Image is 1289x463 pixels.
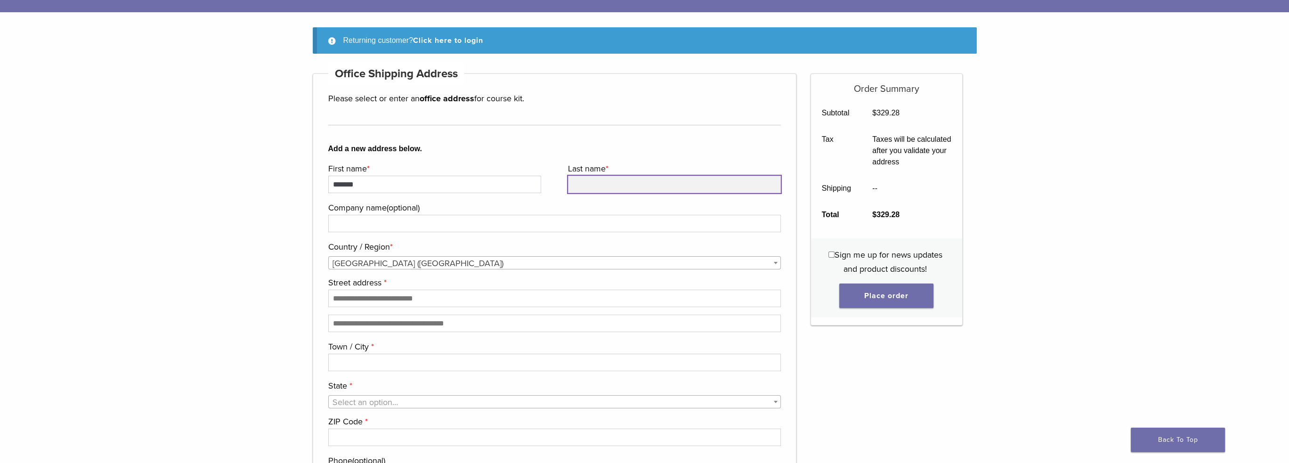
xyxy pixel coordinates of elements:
[420,93,474,104] strong: office address
[835,250,942,274] span: Sign me up for news updates and product discounts!
[862,126,962,175] td: Taxes will be calculated after you validate your address
[872,184,877,192] span: --
[872,109,900,117] bdi: 329.28
[328,276,779,290] label: Street address
[328,240,779,254] label: Country / Region
[328,414,779,429] label: ZIP Code
[328,379,779,393] label: State
[811,74,962,95] h5: Order Summary
[1131,428,1225,452] a: Back To Top
[328,143,781,154] b: Add a new address below.
[828,252,835,258] input: Sign me up for news updates and product discounts!
[811,202,862,228] th: Total
[328,63,465,85] h4: Office Shipping Address
[329,257,781,270] span: United States (US)
[328,201,779,215] label: Company name
[328,395,781,408] span: State
[811,100,862,126] th: Subtotal
[872,109,876,117] span: $
[328,162,539,176] label: First name
[872,211,900,219] bdi: 329.28
[839,284,933,308] button: Place order
[811,126,862,175] th: Tax
[328,340,779,354] label: Town / City
[413,36,483,45] a: Click here to login
[328,91,781,106] p: Please select or enter an for course kit.
[332,397,398,407] span: Select an option…
[568,162,778,176] label: Last name
[313,27,977,54] div: Returning customer?
[872,211,876,219] span: $
[328,256,781,269] span: Country / Region
[811,175,862,202] th: Shipping
[387,203,420,213] span: (optional)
